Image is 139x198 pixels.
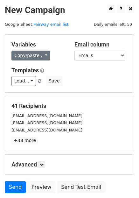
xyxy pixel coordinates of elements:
small: [EMAIL_ADDRESS][DOMAIN_NAME] [11,120,82,125]
a: +38 more [11,137,38,145]
a: Send Test Email [57,181,105,193]
a: Send [5,181,26,193]
iframe: Chat Widget [107,167,139,198]
a: Templates [11,67,39,74]
a: Preview [27,181,55,193]
h5: Variables [11,41,65,48]
a: Copy/paste... [11,51,50,60]
a: Fairway email list [33,22,69,27]
small: [EMAIL_ADDRESS][DOMAIN_NAME] [11,128,82,132]
small: Google Sheet: [5,22,69,27]
small: [EMAIL_ADDRESS][DOMAIN_NAME] [11,113,82,118]
button: Save [46,76,62,86]
span: Daily emails left: 50 [92,21,134,28]
h5: 41 Recipients [11,103,128,110]
a: Load... [11,76,36,86]
h2: New Campaign [5,5,134,16]
h5: Advanced [11,161,128,168]
h5: Email column [74,41,128,48]
a: Daily emails left: 50 [92,22,134,27]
